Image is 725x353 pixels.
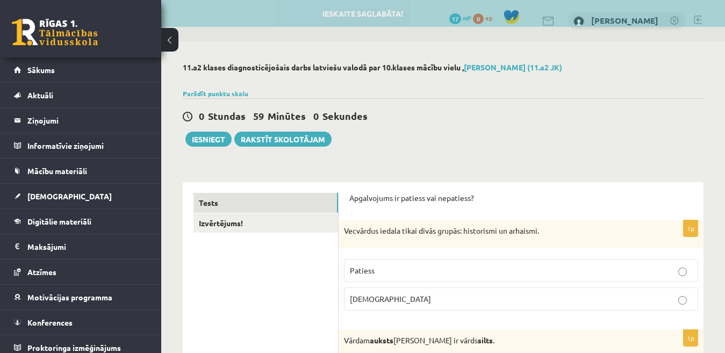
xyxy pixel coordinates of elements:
[27,292,112,302] span: Motivācijas programma
[27,267,56,277] span: Atzīmes
[478,335,493,345] strong: silts
[344,335,644,346] p: Vārdam [PERSON_NAME] ir vārds .
[322,110,368,122] span: Sekundes
[12,19,98,46] a: Rīgas 1. Tālmācības vidusskola
[27,318,73,327] span: Konferences
[14,184,148,208] a: [DEMOGRAPHIC_DATA]
[14,83,148,107] a: Aktuāli
[683,329,698,347] p: 1p
[14,234,148,259] a: Maksājumi
[183,89,248,98] a: Parādīt punktu skalu
[185,132,232,147] button: Iesniegt
[14,310,148,335] a: Konferences
[193,193,338,213] a: Tests
[14,57,148,82] a: Sākums
[349,193,693,204] p: Apgalvojums ir patiess vai nepatiess?
[27,191,112,201] span: [DEMOGRAPHIC_DATA]
[27,343,121,352] span: Proktoringa izmēģinājums
[14,108,148,133] a: Ziņojumi
[350,294,431,304] span: [DEMOGRAPHIC_DATA]
[350,265,375,275] span: Patiess
[253,110,264,122] span: 59
[27,217,91,226] span: Digitālie materiāli
[14,285,148,309] a: Motivācijas programma
[344,226,644,236] p: Vecvārdus iedala tikai divās grupās: historismi un arhaismi.
[27,234,148,259] legend: Maksājumi
[14,133,148,158] a: Informatīvie ziņojumi
[678,268,687,276] input: Patiess
[27,166,87,176] span: Mācību materiāli
[27,90,53,100] span: Aktuāli
[313,110,319,122] span: 0
[268,110,306,122] span: Minūtes
[27,133,148,158] legend: Informatīvie ziņojumi
[14,159,148,183] a: Mācību materiāli
[370,335,393,345] strong: auksts
[183,63,704,72] h2: 11.a2 klases diagnosticējošais darbs latviešu valodā par 10.klases mācību vielu ,
[193,213,338,233] a: Izvērtējums!
[683,220,698,237] p: 1p
[199,110,204,122] span: 0
[27,65,55,75] span: Sākums
[14,209,148,234] a: Digitālie materiāli
[678,296,687,305] input: [DEMOGRAPHIC_DATA]
[464,62,562,72] a: [PERSON_NAME] (11.a2 JK)
[234,132,332,147] a: Rakstīt skolotājam
[14,260,148,284] a: Atzīmes
[208,110,246,122] span: Stundas
[27,108,148,133] legend: Ziņojumi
